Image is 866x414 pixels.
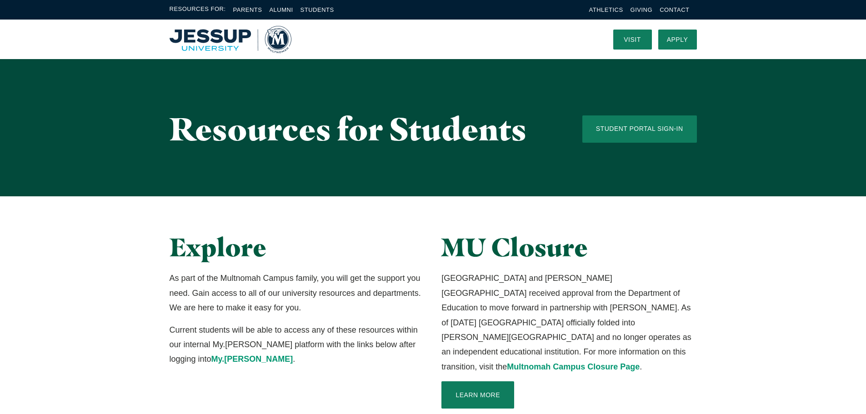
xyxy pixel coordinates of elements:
a: Alumni [269,6,293,13]
a: Multnomah Campus Closure Page [507,362,640,371]
span: Resources For: [170,5,226,15]
p: As part of the Multnomah Campus family, you will get the support you need. Gain access to all of ... [170,271,425,315]
h2: Explore [170,233,425,262]
a: Athletics [589,6,623,13]
h2: MU Closure [441,233,696,262]
a: Giving [631,6,653,13]
img: Multnomah University Logo [170,26,291,53]
a: Contact [660,6,689,13]
a: Learn More [441,381,514,409]
p: Current students will be able to access any of these resources within our internal My.[PERSON_NAM... [170,323,425,367]
a: Visit [613,30,652,50]
p: [GEOGRAPHIC_DATA] and [PERSON_NAME][GEOGRAPHIC_DATA] received approval from the Department of Edu... [441,271,696,374]
h1: Resources for Students [170,111,546,146]
a: Student Portal Sign-In [582,115,697,143]
a: My.[PERSON_NAME] [211,354,293,364]
a: Students [300,6,334,13]
a: Apply [658,30,697,50]
a: Parents [233,6,262,13]
a: Home [170,26,291,53]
